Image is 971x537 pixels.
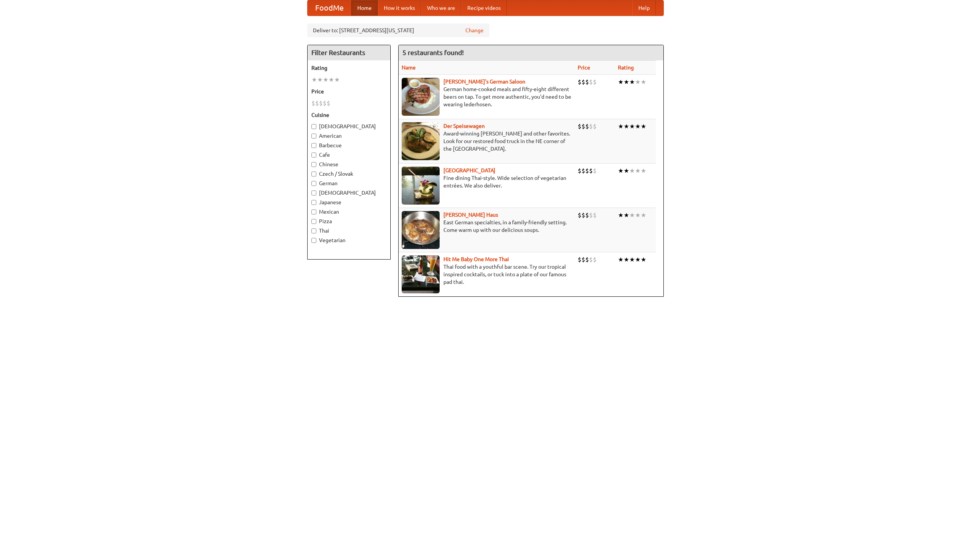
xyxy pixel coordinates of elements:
a: Der Speisewagen [443,123,485,129]
label: Pizza [311,217,387,225]
a: Change [465,27,484,34]
li: $ [581,211,585,219]
li: $ [585,122,589,131]
p: German home-cooked meals and fifty-eight different beers on tap. To get more authentic, you'd nee... [402,85,572,108]
a: How it works [378,0,421,16]
input: [DEMOGRAPHIC_DATA] [311,191,316,195]
h5: Cuisine [311,111,387,119]
li: ★ [635,255,641,264]
img: satay.jpg [402,167,440,205]
li: ★ [624,78,629,86]
li: $ [589,167,593,175]
p: Fine dining Thai-style. Wide selection of vegetarian entrées. We also deliver. [402,174,572,189]
li: ★ [624,255,629,264]
li: ★ [334,76,340,84]
li: $ [323,99,327,107]
li: ★ [635,211,641,219]
input: Thai [311,228,316,233]
li: ★ [629,211,635,219]
a: Home [351,0,378,16]
a: Hit Me Baby One More Thai [443,256,509,262]
input: [DEMOGRAPHIC_DATA] [311,124,316,129]
li: $ [578,78,581,86]
li: ★ [618,78,624,86]
li: $ [593,255,597,264]
li: $ [581,255,585,264]
li: $ [593,78,597,86]
li: ★ [323,76,328,84]
li: ★ [629,255,635,264]
li: ★ [317,76,323,84]
input: Japanese [311,200,316,205]
li: $ [593,211,597,219]
li: $ [589,255,593,264]
li: ★ [641,122,646,131]
li: ★ [629,78,635,86]
li: $ [315,99,319,107]
li: ★ [641,211,646,219]
p: East German specialties, in a family-friendly setting. Come warm up with our delicious soups. [402,219,572,234]
li: ★ [641,167,646,175]
li: $ [585,167,589,175]
a: Help [632,0,656,16]
li: $ [589,211,593,219]
li: $ [311,99,315,107]
input: Cafe [311,153,316,157]
li: ★ [311,76,317,84]
li: ★ [618,211,624,219]
li: ★ [629,167,635,175]
h5: Price [311,88,387,95]
li: $ [578,211,581,219]
img: speisewagen.jpg [402,122,440,160]
a: [PERSON_NAME]'s German Saloon [443,79,525,85]
li: ★ [618,255,624,264]
li: ★ [624,211,629,219]
li: $ [327,99,330,107]
label: Vegetarian [311,236,387,244]
a: Who we are [421,0,461,16]
li: $ [319,99,323,107]
input: Chinese [311,162,316,167]
a: FoodMe [308,0,351,16]
li: $ [589,78,593,86]
a: Name [402,65,416,71]
ng-pluralize: 5 restaurants found! [402,49,464,56]
b: [GEOGRAPHIC_DATA] [443,167,495,173]
img: esthers.jpg [402,78,440,116]
a: Rating [618,65,634,71]
li: ★ [641,78,646,86]
li: $ [585,255,589,264]
li: ★ [624,167,629,175]
li: $ [585,78,589,86]
li: $ [589,122,593,131]
input: Mexican [311,209,316,214]
li: $ [585,211,589,219]
a: Price [578,65,590,71]
label: Czech / Slovak [311,170,387,178]
li: $ [578,255,581,264]
label: Japanese [311,198,387,206]
li: $ [593,167,597,175]
b: [PERSON_NAME] Haus [443,212,498,218]
li: $ [578,122,581,131]
li: ★ [635,122,641,131]
h4: Filter Restaurants [308,45,390,60]
li: ★ [624,122,629,131]
label: German [311,180,387,187]
h5: Rating [311,64,387,72]
input: American [311,134,316,139]
label: American [311,132,387,140]
p: Award-winning [PERSON_NAME] and other favorites. Look for our restored food truck in the NE corne... [402,130,572,153]
label: Thai [311,227,387,235]
li: $ [578,167,581,175]
li: ★ [629,122,635,131]
li: $ [593,122,597,131]
img: kohlhaus.jpg [402,211,440,249]
li: ★ [635,167,641,175]
a: Recipe videos [461,0,507,16]
label: [DEMOGRAPHIC_DATA] [311,189,387,197]
label: Chinese [311,161,387,168]
input: Barbecue [311,143,316,148]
